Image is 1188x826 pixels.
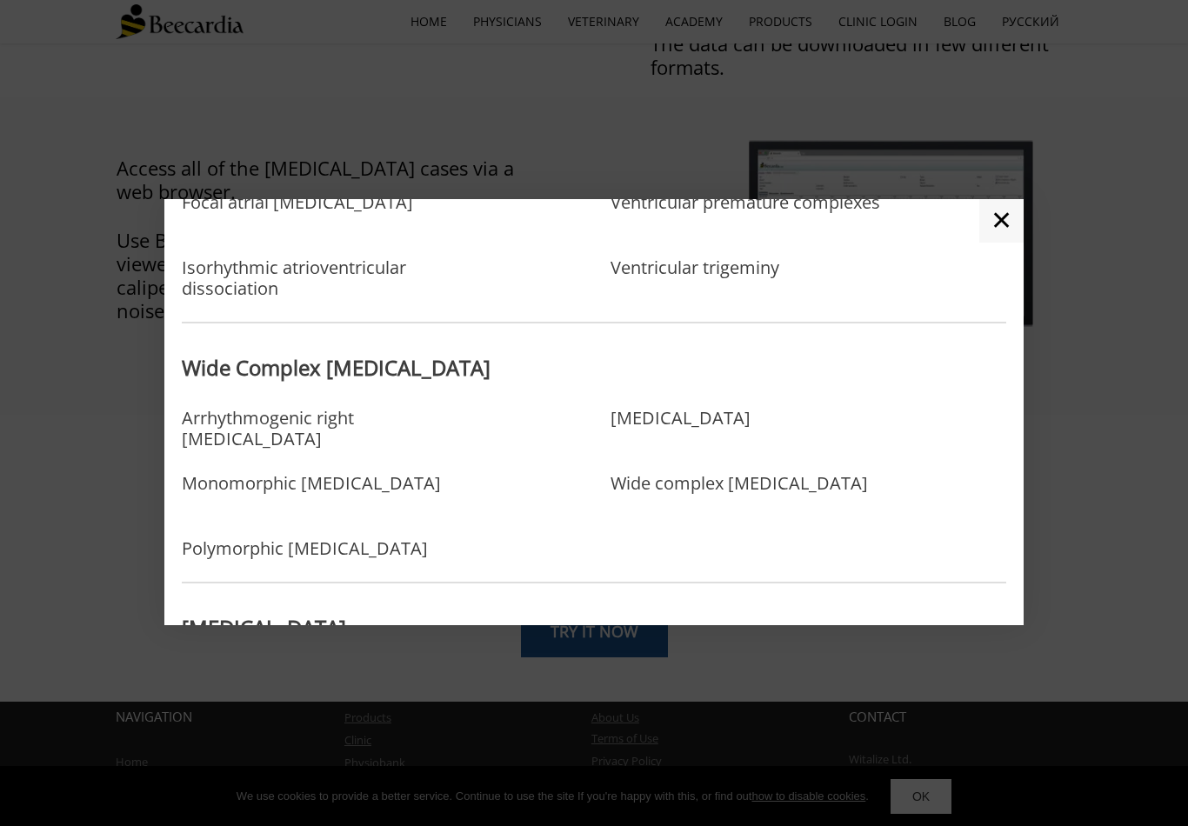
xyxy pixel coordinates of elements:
[182,353,491,382] span: Wide Complex [MEDICAL_DATA]
[182,408,491,464] a: Arrhythmogenic right [MEDICAL_DATA]
[611,192,880,249] a: Ventricular premature complexes
[182,473,441,530] a: Monomorphic [MEDICAL_DATA]
[182,192,413,249] a: Focal atrial [MEDICAL_DATA]
[979,199,1024,243] a: ✕
[182,538,428,559] a: Polymorphic [MEDICAL_DATA]
[611,257,779,278] a: Ventricular trigeminy
[611,473,868,494] a: Wide complex [MEDICAL_DATA]
[182,613,346,642] span: [MEDICAL_DATA]
[182,257,491,299] a: Isorhythmic atrioventricular dissociation
[611,408,751,464] a: [MEDICAL_DATA]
